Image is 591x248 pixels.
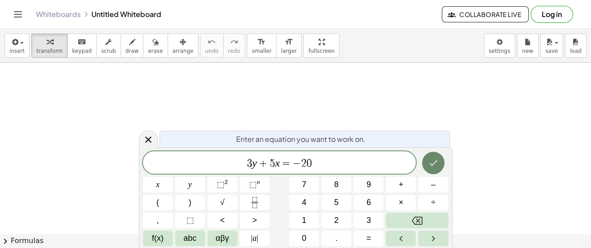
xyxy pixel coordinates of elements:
button: Times [386,195,416,210]
span: + [399,179,404,191]
button: Placeholder [175,213,205,228]
span: + [257,158,270,169]
button: Superscript [240,177,270,192]
span: 1 [302,214,306,227]
button: draw [121,34,144,58]
span: × [399,197,404,209]
button: Fraction [240,195,270,210]
button: 1 [289,213,319,228]
button: Toggle navigation [11,7,25,21]
button: scrub [96,34,121,58]
button: . [321,231,351,246]
a: Whiteboards [36,10,81,19]
span: | [251,234,253,243]
button: Right arrow [418,231,448,246]
span: arrange [173,48,194,54]
span: f(x) [152,232,164,244]
button: Left arrow [386,231,416,246]
span: < [220,214,225,227]
span: 2 [301,158,306,169]
i: format_size [285,37,293,47]
button: format_sizelarger [276,34,302,58]
span: smaller [252,48,272,54]
button: Greater than [240,213,270,228]
span: 4 [302,197,306,209]
button: save [540,34,563,58]
button: Divide [418,195,448,210]
i: redo [230,37,238,47]
span: draw [125,48,139,54]
span: ⬚ [186,214,194,227]
button: Minus [418,177,448,192]
span: ) [189,197,191,209]
button: ) [175,195,205,210]
button: fullscreen [303,34,339,58]
button: 0 [289,231,319,246]
span: scrub [101,48,116,54]
span: erase [148,48,163,54]
button: new [517,34,539,58]
button: ( [143,195,173,210]
button: 5 [321,195,351,210]
button: settings [484,34,515,58]
button: keyboardkeypad [67,34,97,58]
span: Enter an equation you want to work on. [236,134,366,145]
button: Squared [207,177,237,192]
span: 0 [302,232,306,244]
span: load [570,48,582,54]
span: – [431,179,436,191]
button: Log in [531,6,573,23]
button: Backspace [386,213,448,228]
button: Less than [207,213,237,228]
span: 6 [367,197,371,209]
span: 2 [334,214,339,227]
button: Collaborate Live [442,6,529,22]
span: 3 [247,158,252,169]
span: 3 [367,214,371,227]
span: = [367,232,371,244]
span: √ [220,197,224,209]
var: y [252,157,257,169]
span: x [156,179,160,191]
i: undo [207,37,216,47]
span: 0 [306,158,312,169]
i: keyboard [78,37,86,47]
button: arrange [168,34,198,58]
button: y [175,177,205,192]
span: ⬚ [217,180,224,189]
button: 2 [321,213,351,228]
button: 4 [289,195,319,210]
span: keypad [72,48,92,54]
span: new [522,48,533,54]
span: | [257,234,259,243]
span: 5 [334,197,339,209]
span: save [545,48,558,54]
button: undoundo [200,34,224,58]
button: transform [31,34,68,58]
span: > [252,214,257,227]
span: y [188,179,192,191]
button: Done [422,152,444,174]
span: = [280,158,293,169]
button: Greek alphabet [207,231,237,246]
button: , [143,213,173,228]
button: load [565,34,587,58]
span: 9 [367,179,371,191]
span: fullscreen [308,48,334,54]
span: 7 [302,179,306,191]
span: transform [36,48,63,54]
span: settings [489,48,510,54]
button: 8 [321,177,351,192]
span: , [157,214,159,227]
span: ⬚ [249,180,257,189]
button: erase [143,34,168,58]
span: abc [184,232,197,244]
var: x [275,157,280,169]
button: format_sizesmaller [247,34,276,58]
button: Functions [143,231,173,246]
button: Equals [354,231,384,246]
span: redo [228,48,240,54]
span: 8 [334,179,339,191]
button: insert [4,34,30,58]
span: αβγ [216,232,229,244]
